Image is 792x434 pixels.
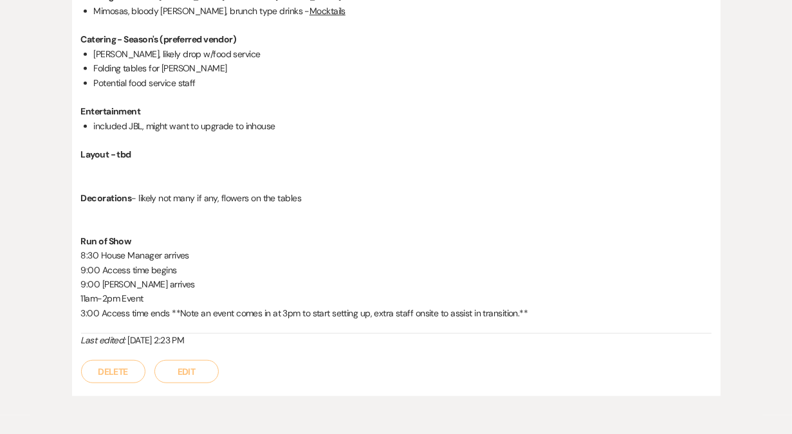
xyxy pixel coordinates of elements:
[94,61,712,75] li: Folding tables for [PERSON_NAME]
[81,306,712,320] p: 3:00 Access time ends **Note an event comes in at 3pm to start setting up, extra staff onsite to ...
[81,33,237,45] strong: Catering - Season's (preferred vendor)
[81,334,712,347] div: [DATE] 2:23 PM
[81,360,145,383] button: Delete
[94,47,712,61] li: [PERSON_NAME], likely drop w/food service
[94,76,712,90] li: Potential food service staff
[81,235,131,247] strong: Run of Show
[94,4,712,18] li: Mimosas, bloody [PERSON_NAME], brunch type drinks -
[81,263,712,277] p: 9:00 Access time begins
[81,291,712,305] p: 11am-2pm Event
[81,191,712,205] p: - likely not many if any, flowers on the tables
[81,149,131,160] strong: Layout - tbd
[81,192,132,204] strong: Decorations
[94,119,712,133] li: included JBL, might want to upgrade to inhouse
[81,105,141,117] strong: Entertainment
[154,360,219,383] button: Edit
[81,248,712,262] p: 8:30 House Manager arrives
[81,277,712,291] p: 9:00 [PERSON_NAME] arrives
[81,334,125,346] i: Last edited:
[309,5,345,17] u: Mocktails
